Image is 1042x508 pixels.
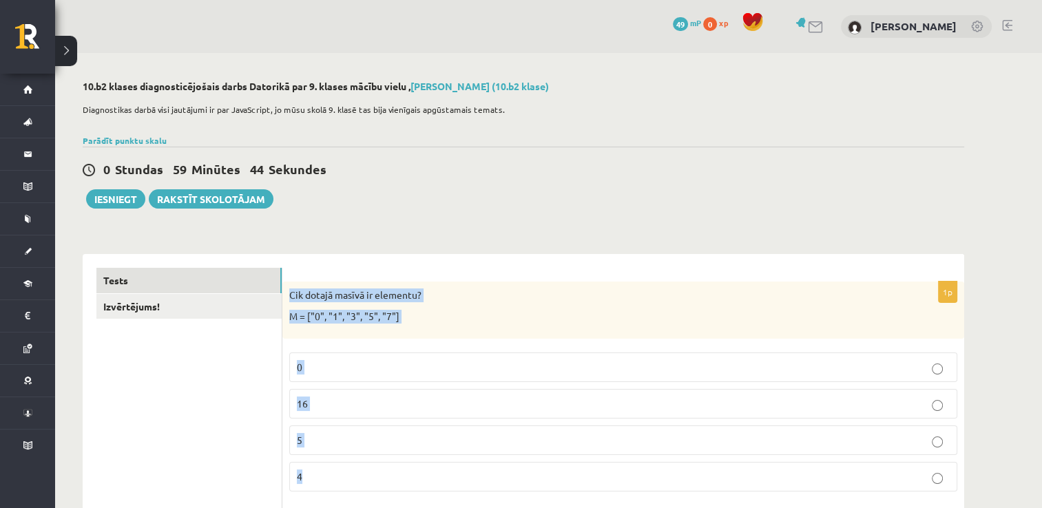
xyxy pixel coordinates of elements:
a: [PERSON_NAME] [871,19,957,33]
input: 5 [932,436,943,447]
span: 44 [250,161,264,177]
span: Stundas [115,161,163,177]
span: 0 [297,361,302,373]
a: Rīgas 1. Tālmācības vidusskola [15,24,55,59]
button: Iesniegt [86,189,145,209]
span: 0 [703,17,717,31]
p: 1p [938,281,957,303]
span: mP [690,17,701,28]
span: xp [719,17,728,28]
p: M = ["0", "1", "3", "5", "7"] [289,310,888,324]
input: 4 [932,473,943,484]
a: 49 mP [673,17,701,28]
input: 16 [932,400,943,411]
a: Parādīt punktu skalu [83,135,167,146]
span: 49 [673,17,688,31]
span: Sekundes [269,161,326,177]
span: 5 [297,434,302,446]
span: 59 [173,161,187,177]
a: Rakstīt skolotājam [149,189,273,209]
img: Toms Matlavs [848,21,862,34]
a: Tests [96,268,282,293]
span: Minūtes [191,161,240,177]
h2: 10.b2 klases diagnosticējošais darbs Datorikā par 9. klases mācību vielu , [83,81,964,92]
p: Diagnostikas darbā visi jautājumi ir par JavaScript, jo mūsu skolā 9. klasē tas bija vienīgais ap... [83,103,957,116]
span: 0 [103,161,110,177]
input: 0 [932,363,943,374]
span: 4 [297,470,302,483]
p: Cik dotajā masīvā ir elementu? [289,288,888,302]
a: 0 xp [703,17,735,28]
a: Izvērtējums! [96,294,282,319]
a: [PERSON_NAME] (10.b2 klase) [410,80,549,92]
span: 16 [297,397,308,410]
